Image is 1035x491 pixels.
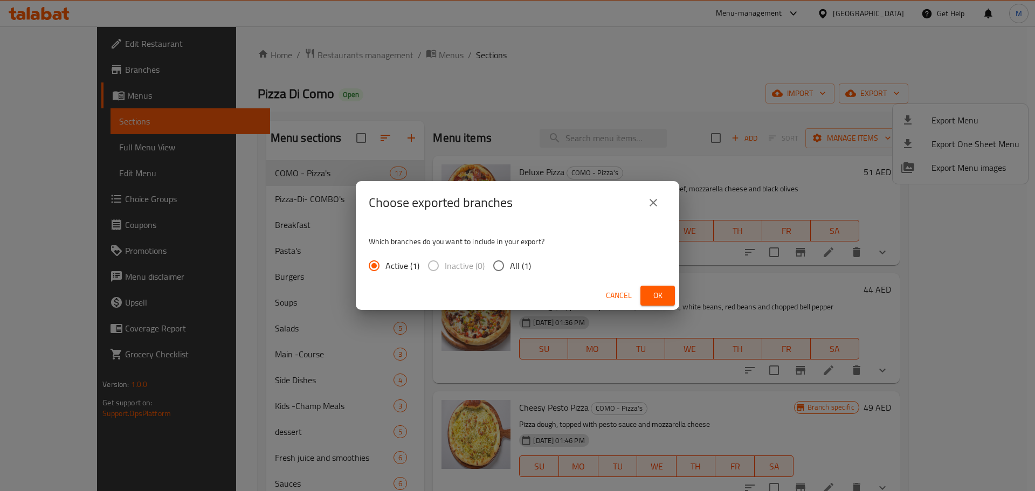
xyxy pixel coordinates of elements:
span: Active (1) [385,259,419,272]
span: Inactive (0) [445,259,485,272]
span: Cancel [606,289,632,302]
button: Ok [640,286,675,306]
span: All (1) [510,259,531,272]
button: close [640,190,666,216]
button: Cancel [602,286,636,306]
h2: Choose exported branches [369,194,513,211]
span: Ok [649,289,666,302]
p: Which branches do you want to include in your export? [369,236,666,247]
